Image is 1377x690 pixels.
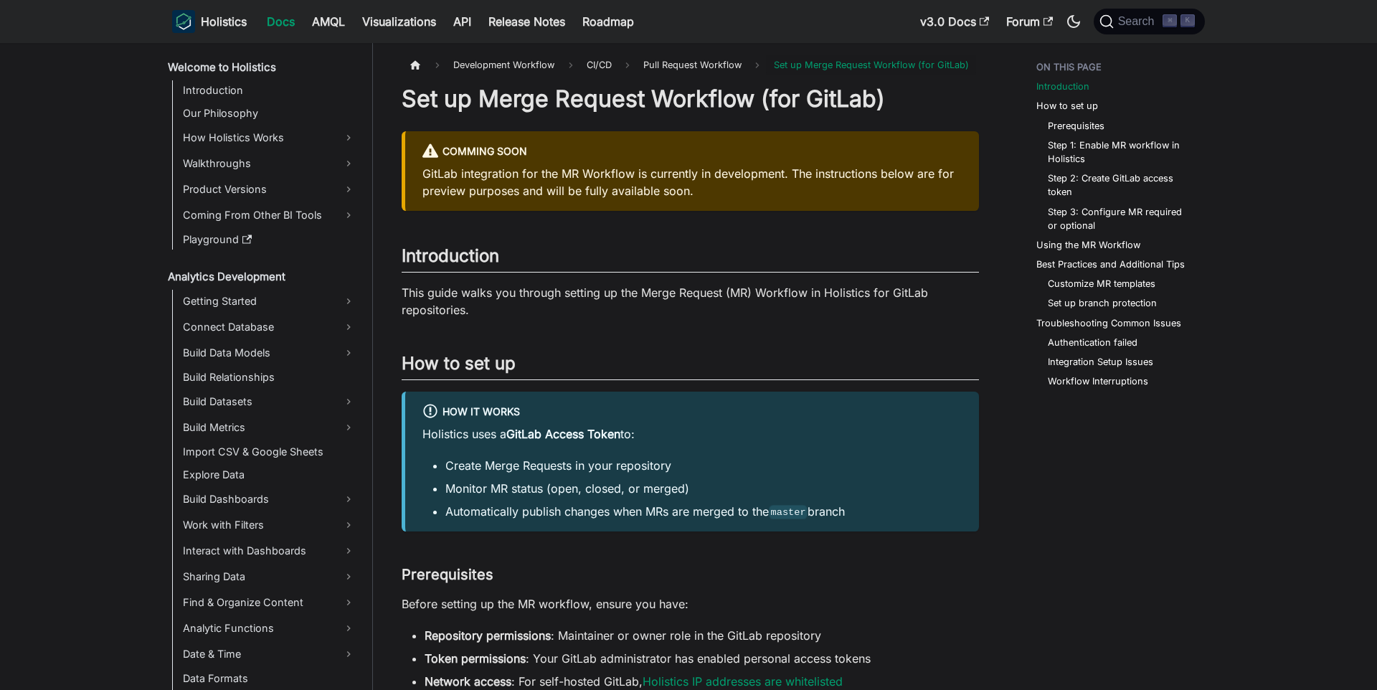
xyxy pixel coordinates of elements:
[480,10,574,33] a: Release Notes
[179,178,360,201] a: Product Versions
[179,390,360,413] a: Build Datasets
[1048,355,1153,369] a: Integration Setup Issues
[1114,15,1163,28] span: Search
[445,457,962,474] li: Create Merge Requests in your repository
[1062,10,1085,33] button: Switch between dark and light mode (currently dark mode)
[179,367,360,387] a: Build Relationships
[179,80,360,100] a: Introduction
[258,10,303,33] a: Docs
[179,416,360,439] a: Build Metrics
[402,55,429,75] a: Home page
[425,628,551,643] strong: Repository permissions
[179,204,360,227] a: Coming From Other BI Tools
[912,10,998,33] a: v3.0 Docs
[402,595,979,613] p: Before setting up the MR workflow, ensure you have:
[1048,296,1157,310] a: Set up branch protection
[402,245,979,273] h2: Introduction
[766,55,975,75] span: Set up Merge Request Workflow (for GitLab)
[425,627,979,644] li: : Maintainer or owner role in the GitLab repository
[179,316,360,339] a: Connect Database
[201,13,247,30] b: Holistics
[1094,9,1205,34] button: Search (Command+K)
[445,503,962,520] li: Automatically publish changes when MRs are merged to the branch
[1036,257,1185,271] a: Best Practices and Additional Tips
[1048,336,1137,349] a: Authentication failed
[179,152,360,175] a: Walkthroughs
[179,341,360,364] a: Build Data Models
[179,514,360,537] a: Work with Filters
[172,10,195,33] img: Holistics
[179,442,360,462] a: Import CSV & Google Sheets
[769,505,808,519] code: master
[1048,374,1148,388] a: Workflow Interruptions
[422,165,962,199] p: GitLab integration for the MR Workflow is currently in development. The instructions below are fo...
[425,674,511,689] strong: Network access
[1048,138,1191,166] a: Step 1: Enable MR workflow in Holistics
[158,43,373,690] nav: Docs sidebar
[1036,80,1089,93] a: Introduction
[303,10,354,33] a: AMQL
[179,643,360,666] a: Date & Time
[164,57,360,77] a: Welcome to Holistics
[179,465,360,485] a: Explore Data
[179,488,360,511] a: Build Dashboards
[179,126,360,149] a: How Holistics Works
[172,10,247,33] a: HolisticsHolistics
[402,284,979,318] p: This guide walks you through setting up the Merge Request (MR) Workflow in Holistics for GitLab r...
[402,566,979,584] h3: Prerequisites
[445,10,480,33] a: API
[1163,14,1177,27] kbd: ⌘
[179,539,360,562] a: Interact with Dashboards
[643,674,843,689] a: Holistics IP addresses are whitelisted
[1036,99,1098,113] a: How to set up
[179,103,360,123] a: Our Philosophy
[643,60,742,70] span: Pull Request Workflow
[579,55,619,75] span: CI/CD
[425,651,526,666] strong: Token permissions
[445,480,962,497] li: Monitor MR status (open, closed, or merged)
[1048,205,1191,232] a: Step 3: Configure MR required or optional
[179,565,360,588] a: Sharing Data
[506,427,620,441] strong: GitLab Access Token
[179,290,360,313] a: Getting Started
[422,425,962,443] p: Holistics uses a to:
[1180,14,1195,27] kbd: K
[179,617,360,640] a: Analytic Functions
[425,673,979,690] li: : For self-hosted GitLab,
[402,353,979,380] h2: How to set up
[179,230,360,250] a: Playground
[422,143,962,161] div: Comming soon
[164,267,360,287] a: Analytics Development
[636,55,749,75] a: Pull Request Workflow
[1036,316,1181,330] a: Troubleshooting Common Issues
[574,10,643,33] a: Roadmap
[402,85,979,113] h1: Set up Merge Request Workflow (for GitLab)
[1048,119,1104,133] a: Prerequisites
[179,668,360,689] a: Data Formats
[1036,238,1140,252] a: Using the MR Workflow
[179,591,360,614] a: Find & Organize Content
[422,403,962,422] div: How it works
[1048,171,1191,199] a: Step 2: Create GitLab access token
[998,10,1061,33] a: Forum
[425,650,979,667] li: : Your GitLab administrator has enabled personal access tokens
[354,10,445,33] a: Visualizations
[446,55,562,75] span: Development Workflow
[402,55,979,75] nav: Breadcrumbs
[1048,277,1155,290] a: Customize MR templates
